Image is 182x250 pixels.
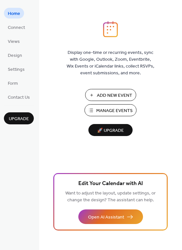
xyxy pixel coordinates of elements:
[85,89,136,101] button: Add New Event
[88,124,133,136] button: 🚀 Upgrade
[84,104,136,116] button: Manage Events
[8,66,25,73] span: Settings
[65,189,156,205] span: Want to adjust the layout, update settings, or change the design? The assistant can help.
[8,24,25,31] span: Connect
[78,179,143,188] span: Edit Your Calendar with AI
[4,8,24,19] a: Home
[4,36,24,46] a: Views
[8,94,30,101] span: Contact Us
[97,92,132,99] span: Add New Event
[78,209,143,224] button: Open AI Assistant
[4,92,34,102] a: Contact Us
[103,21,118,37] img: logo_icon.svg
[9,116,29,122] span: Upgrade
[4,64,29,74] a: Settings
[4,50,26,60] a: Design
[8,10,20,17] span: Home
[8,80,18,87] span: Form
[8,52,22,59] span: Design
[4,112,34,124] button: Upgrade
[4,78,22,88] a: Form
[4,22,29,32] a: Connect
[92,126,129,135] span: 🚀 Upgrade
[88,214,124,221] span: Open AI Assistant
[96,107,133,114] span: Manage Events
[67,49,154,77] span: Display one-time or recurring events, sync with Google, Outlook, Zoom, Eventbrite, Wix Events or ...
[8,38,20,45] span: Views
